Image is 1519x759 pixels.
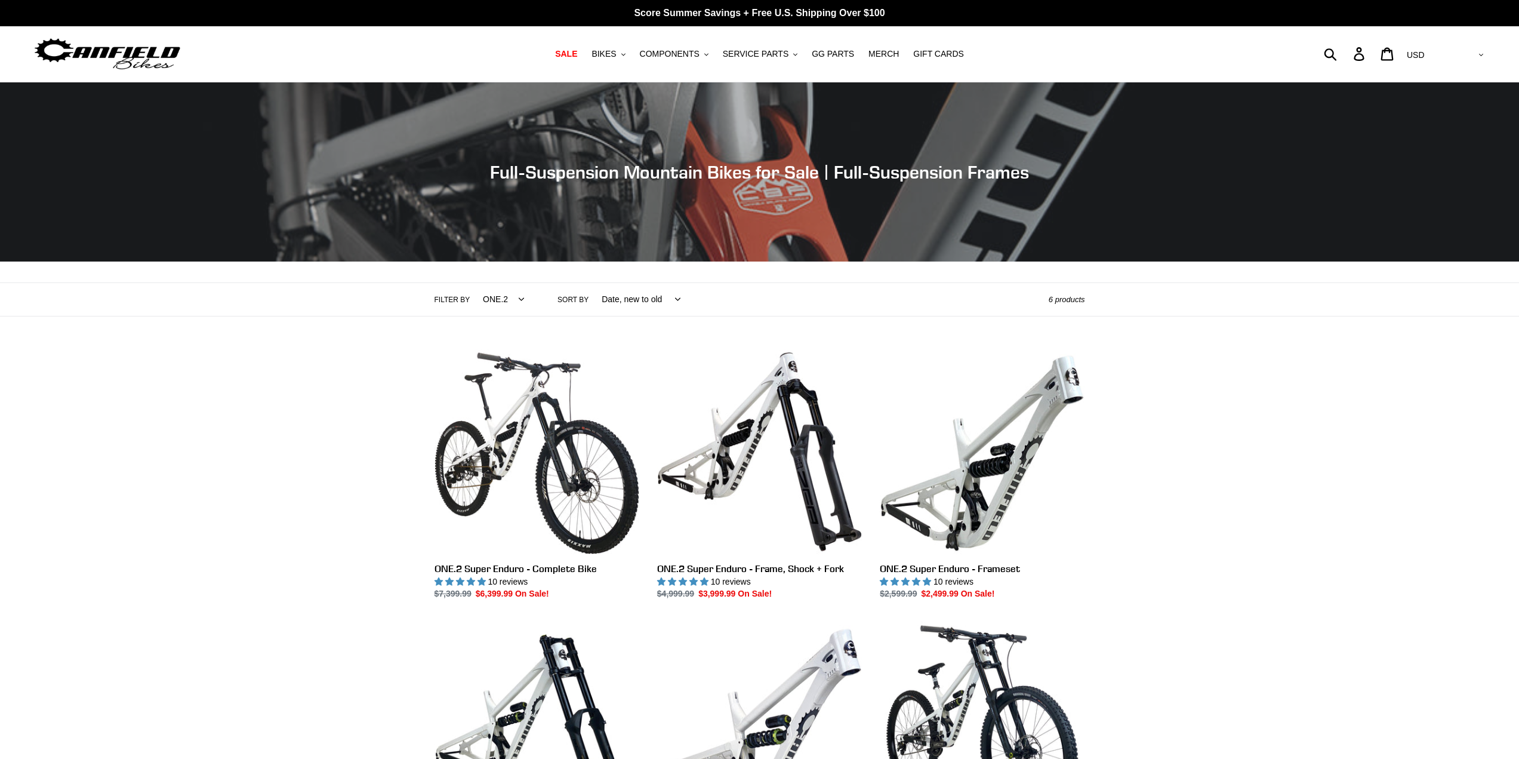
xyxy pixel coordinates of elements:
span: SERVICE PARTS [723,49,788,59]
span: SALE [555,49,577,59]
input: Search [1330,41,1361,67]
span: GIFT CARDS [913,49,964,59]
a: GG PARTS [806,46,860,62]
button: SERVICE PARTS [717,46,803,62]
span: COMPONENTS [640,49,700,59]
span: Full-Suspension Mountain Bikes for Sale | Full-Suspension Frames [490,161,1029,183]
span: 6 products [1049,295,1085,304]
a: SALE [549,46,583,62]
a: GIFT CARDS [907,46,970,62]
span: BIKES [591,49,616,59]
a: MERCH [862,46,905,62]
label: Filter by [435,294,470,305]
img: Canfield Bikes [33,35,182,73]
span: GG PARTS [812,49,854,59]
label: Sort by [557,294,589,305]
button: BIKES [586,46,631,62]
span: MERCH [868,49,899,59]
button: COMPONENTS [634,46,714,62]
